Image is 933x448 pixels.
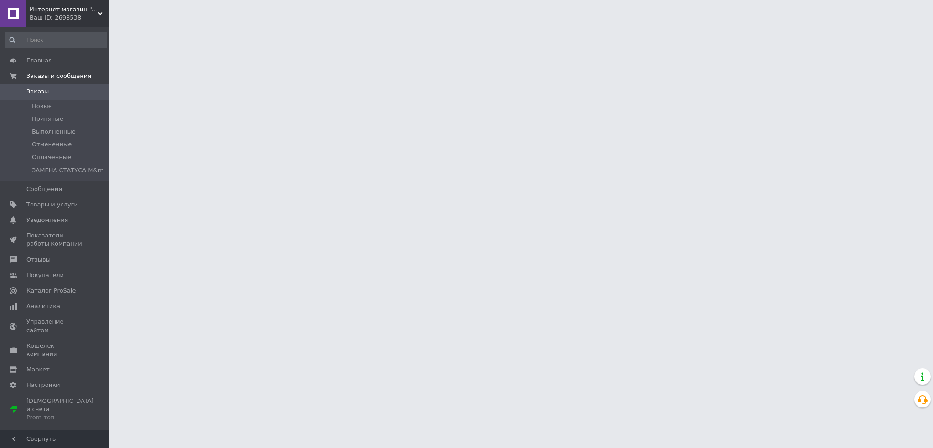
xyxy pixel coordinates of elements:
[26,57,52,65] span: Главная
[32,115,63,123] span: Принятые
[26,302,60,310] span: Аналитика
[32,153,71,161] span: Оплаченные
[26,318,84,334] span: Управление сайтом
[26,256,51,264] span: Отзывы
[26,72,91,80] span: Заказы и сообщения
[26,271,64,279] span: Покупатели
[26,287,76,295] span: Каталог ProSale
[30,5,98,14] span: Интернет магазин "Autostar"
[26,366,50,374] span: Маркет
[26,381,60,389] span: Настройки
[26,397,94,422] span: [DEMOGRAPHIC_DATA] и счета
[26,413,94,422] div: Prom топ
[32,166,103,175] span: ЗАМЕНА СТАТУСА M&m
[26,88,49,96] span: Заказы
[5,32,107,48] input: Поиск
[26,232,84,248] span: Показатели работы компании
[26,201,78,209] span: Товары и услуги
[26,216,68,224] span: Уведомления
[26,342,84,358] span: Кошелек компании
[26,185,62,193] span: Сообщения
[32,128,76,136] span: Выполненные
[32,102,52,110] span: Новые
[30,14,109,22] div: Ваш ID: 2698538
[32,140,72,149] span: Отмененные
